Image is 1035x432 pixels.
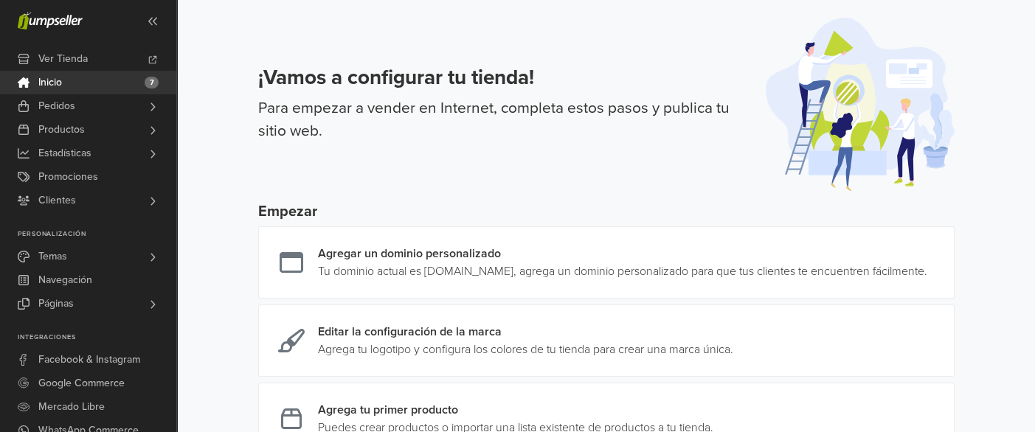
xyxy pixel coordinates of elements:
span: Google Commerce [38,372,125,395]
span: Mercado Libre [38,395,105,419]
p: Integraciones [18,333,176,342]
h5: Empezar [258,203,955,220]
p: Personalización [18,230,176,239]
span: Promociones [38,165,98,189]
span: Productos [38,118,85,142]
span: Estadísticas [38,142,91,165]
span: Pedidos [38,94,75,118]
p: Para empezar a vender en Internet, completa estos pasos y publica tu sitio web. [258,97,748,143]
span: 7 [145,77,159,88]
span: Ver Tienda [38,47,88,71]
span: Páginas [38,292,74,316]
span: Navegación [38,268,92,292]
span: Facebook & Instagram [38,348,140,372]
img: onboarding-illustration-afe561586f57c9d3ab25.svg [766,18,955,191]
span: Inicio [38,71,62,94]
h3: ¡Vamos a configurar tu tienda! [258,66,748,91]
span: Clientes [38,189,76,212]
span: Temas [38,245,67,268]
